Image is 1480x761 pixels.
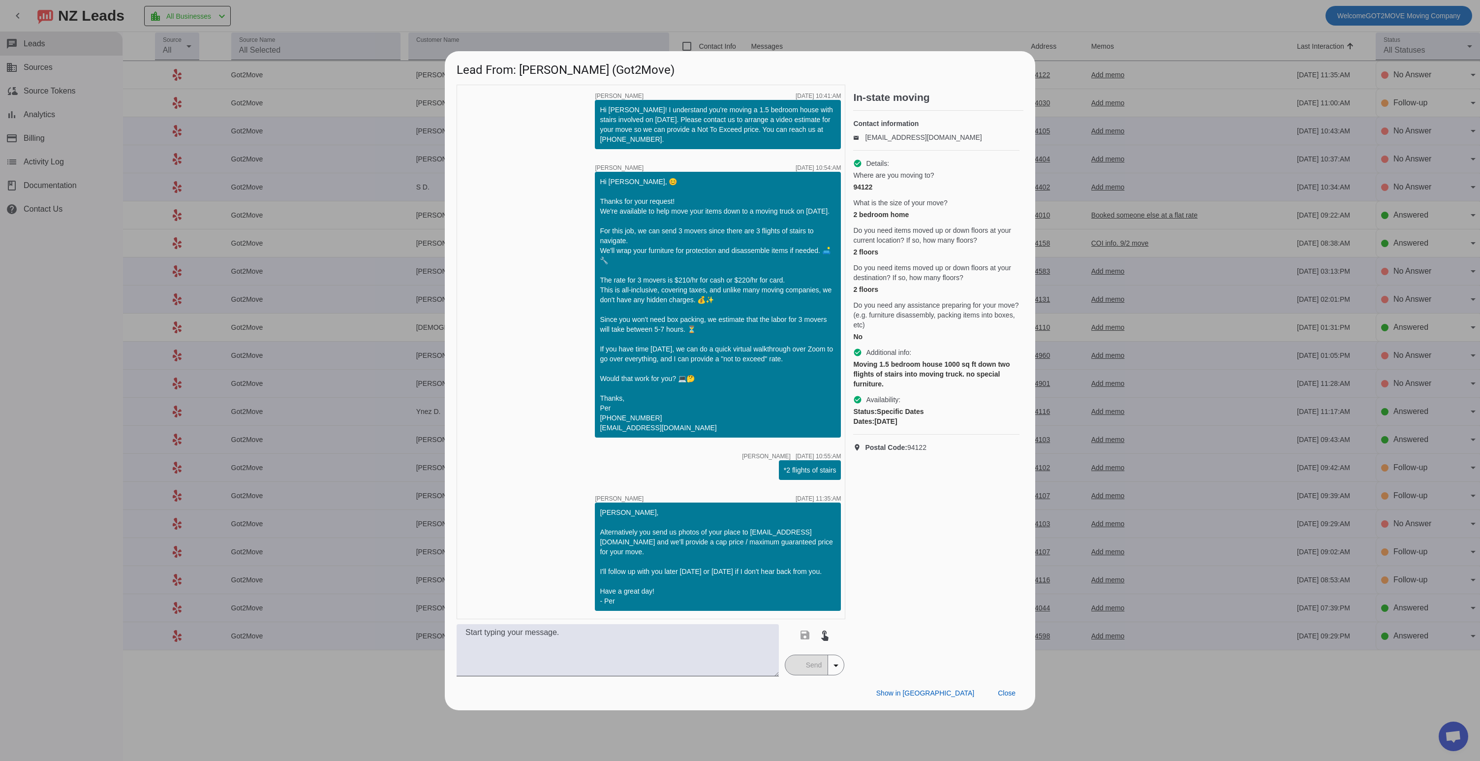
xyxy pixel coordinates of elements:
mat-icon: check_circle [853,348,862,357]
span: [PERSON_NAME] [742,453,791,459]
span: Do you need any assistance preparing for your move? (e.g. furniture disassembly, packing items in... [853,300,1019,330]
div: [DATE] [853,416,1019,426]
div: [DATE] 10:41:AM [796,93,841,99]
h1: Lead From: [PERSON_NAME] (Got2Move) [445,51,1035,84]
div: [DATE] 11:35:AM [796,496,841,502]
mat-icon: arrow_drop_down [830,660,842,671]
span: [PERSON_NAME] [595,93,644,99]
div: [DATE] 10:55:AM [796,453,841,459]
span: Additional info: [866,348,911,357]
span: What is the size of your move? [853,198,947,208]
div: Specific Dates [853,407,1019,416]
div: Hi [PERSON_NAME]! I understand you're moving a 1.5 bedroom house with stairs involved on [DATE]. ... [600,105,836,144]
span: Do you need items moved up or down floors at your destination? If so, how many floors? [853,263,1019,283]
div: *2 flights of stairs [784,465,836,475]
mat-icon: location_on [853,444,865,451]
span: Availability: [866,395,900,405]
div: Hi [PERSON_NAME], 😊 Thanks for your request! We're available to help move your items down to a mo... [600,177,836,433]
span: [PERSON_NAME] [595,165,644,171]
strong: Status: [853,408,876,415]
mat-icon: check_circle [853,395,862,404]
strong: Dates: [853,417,874,425]
div: [DATE] 10:54:AM [796,165,841,171]
a: [EMAIL_ADDRESS][DOMAIN_NAME] [865,133,982,141]
span: Details: [866,159,889,168]
span: Close [998,689,1016,697]
span: 94122 [865,443,926,452]
span: Do you need items moved up or down floors at your current location? If so, how many floors? [853,225,1019,245]
div: [PERSON_NAME], Alternatively you send us photos of your place to [EMAIL_ADDRESS][DOMAIN_NAME] and... [600,507,836,606]
div: 94122 [853,182,1019,192]
div: No [853,332,1019,342]
div: 2 floors [853,247,1019,257]
strong: Postal Code: [865,444,907,451]
mat-icon: email [853,135,865,140]
span: Where are you moving to? [853,170,934,180]
div: Moving 1.5 bedroom house 1000 sq ft down two flights of stairs into moving truck. no special furn... [853,359,1019,389]
button: Show in [GEOGRAPHIC_DATA] [868,685,982,702]
div: 2 floors [853,285,1019,294]
div: 2 bedroom home [853,210,1019,220]
h4: Contact information [853,119,1019,128]
mat-icon: check_circle [853,159,862,168]
mat-icon: touch_app [819,629,831,641]
span: Show in [GEOGRAPHIC_DATA] [876,689,974,697]
h2: In-state moving [853,93,1023,102]
button: Close [990,685,1023,702]
span: [PERSON_NAME] [595,496,644,502]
